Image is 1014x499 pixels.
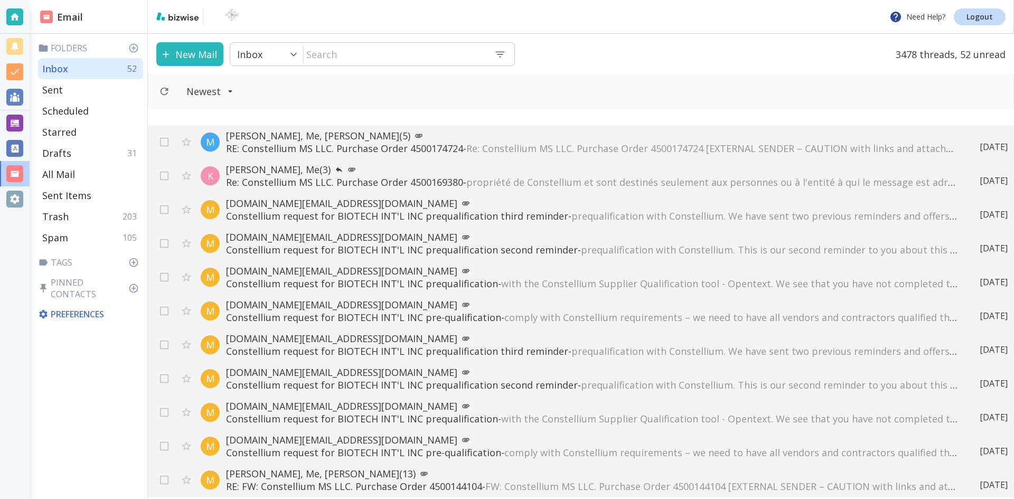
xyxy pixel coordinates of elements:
[980,209,1008,220] p: [DATE]
[206,271,214,284] p: M
[226,197,959,210] p: [DOMAIN_NAME][EMAIL_ADDRESS][DOMAIN_NAME]
[156,12,199,21] img: bizwise
[226,311,959,324] p: Constellium request for BIOTECH INT'L INC pre-qualification -
[226,277,959,290] p: Constellium request for BIOTECH INT'L INC prequalification -
[980,411,1008,423] p: [DATE]
[226,366,959,379] p: [DOMAIN_NAME][EMAIL_ADDRESS][DOMAIN_NAME]
[38,206,143,227] div: Trash203
[155,82,174,101] button: Refresh
[889,11,945,23] p: Need Help?
[38,308,141,320] p: Preferences
[206,406,214,419] p: M
[226,231,959,243] p: [DOMAIN_NAME][EMAIL_ADDRESS][DOMAIN_NAME]
[466,176,1004,189] span: propriété de Constellium et sont destinés seulement aux personnes ou à l'entité à qui le message ...
[980,310,1008,322] p: [DATE]
[38,143,143,164] div: Drafts31
[42,83,63,96] p: Sent
[226,379,959,391] p: Constellium request for BIOTECH INT'L INC prequalification second reminder -
[38,227,143,248] div: Spam105
[226,345,959,357] p: Constellium request for BIOTECH INT'L INC prequalification third reminder -
[206,474,214,486] p: M
[206,338,214,351] p: M
[38,42,143,54] p: Folders
[42,210,69,223] p: Trash
[237,48,262,61] p: Inbox
[966,13,993,21] p: Logout
[889,42,1006,66] p: 3478 threads, 52 unread
[954,8,1006,25] a: Logout
[206,237,214,250] p: M
[226,434,959,446] p: [DOMAIN_NAME][EMAIL_ADDRESS][DOMAIN_NAME]
[980,378,1008,389] p: [DATE]
[38,185,143,206] div: Sent Items
[38,100,143,121] div: Scheduled
[226,298,959,311] p: [DOMAIN_NAME][EMAIL_ADDRESS][DOMAIN_NAME]
[226,142,959,155] p: RE: Constellium MS LLC. Purchase Order 4500174724 -
[226,446,959,459] p: Constellium request for BIOTECH INT'L INC pre-qualification -
[38,257,143,268] p: Tags
[42,147,71,159] p: Drafts
[226,480,959,493] p: RE: FW: Constellium MS LLC. Purchase Order 4500144104 -
[208,170,213,182] p: K
[42,62,68,75] p: Inbox
[42,105,89,117] p: Scheduled
[304,43,486,65] input: Search
[38,121,143,143] div: Starred
[176,80,244,103] button: Filter
[42,189,91,202] p: Sent Items
[127,63,141,74] p: 52
[226,129,959,142] p: [PERSON_NAME], Me, [PERSON_NAME] (5)
[206,372,214,385] p: M
[206,440,214,453] p: M
[980,141,1008,153] p: [DATE]
[38,277,143,300] p: Pinned Contacts
[38,79,143,100] div: Sent
[36,304,143,324] div: Preferences
[226,400,959,412] p: [DOMAIN_NAME][EMAIL_ADDRESS][DOMAIN_NAME]
[980,276,1008,288] p: [DATE]
[42,168,75,181] p: All Mail
[206,203,214,216] p: M
[206,136,214,148] p: M
[206,305,214,317] p: M
[980,242,1008,254] p: [DATE]
[42,126,77,138] p: Starred
[123,211,141,222] p: 203
[226,332,959,345] p: [DOMAIN_NAME][EMAIL_ADDRESS][DOMAIN_NAME]
[38,58,143,79] div: Inbox52
[40,11,53,23] img: DashboardSidebarEmail.svg
[40,10,83,24] h2: Email
[980,479,1008,491] p: [DATE]
[980,445,1008,457] p: [DATE]
[226,467,959,480] p: [PERSON_NAME], Me, [PERSON_NAME] (13)
[38,164,143,185] div: All Mail
[226,412,959,425] p: Constellium request for BIOTECH INT'L INC prequalification -
[980,175,1008,186] p: [DATE]
[42,231,68,244] p: Spam
[127,147,141,159] p: 31
[226,210,959,222] p: Constellium request for BIOTECH INT'L INC prequalification third reminder -
[980,344,1008,355] p: [DATE]
[226,243,959,256] p: Constellium request for BIOTECH INT'L INC prequalification second reminder -
[123,232,141,243] p: 105
[156,42,223,66] button: New Mail
[226,163,959,176] p: [PERSON_NAME], Me (3)
[208,8,256,25] img: BioTech International
[226,265,959,277] p: [DOMAIN_NAME][EMAIL_ADDRESS][DOMAIN_NAME]
[226,176,959,189] p: Re: Constellium MS LLC. Purchase Order 4500169380 -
